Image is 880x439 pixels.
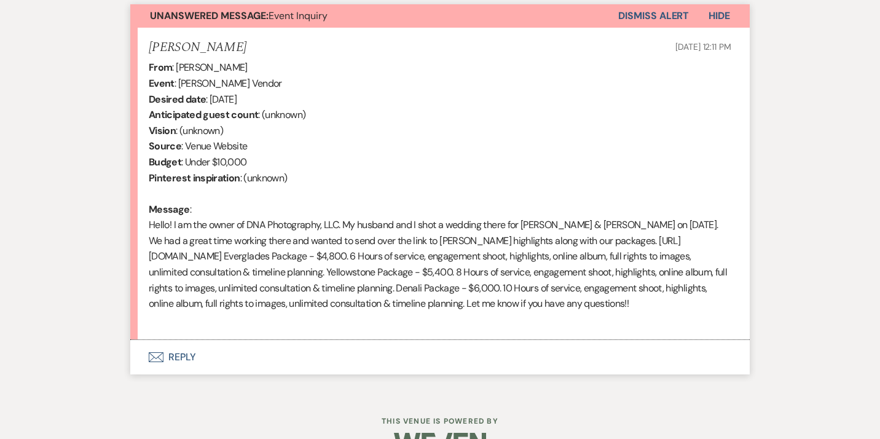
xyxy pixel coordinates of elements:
[150,9,269,22] strong: Unanswered Message:
[689,4,750,28] button: Hide
[149,203,190,216] b: Message
[149,77,175,90] b: Event
[709,9,730,22] span: Hide
[618,4,689,28] button: Dismiss Alert
[149,108,258,121] b: Anticipated guest count
[149,172,240,184] b: Pinterest inspiration
[149,124,176,137] b: Vision
[149,60,731,327] div: : [PERSON_NAME] : [PERSON_NAME] Vendor : [DATE] : (unknown) : (unknown) : Venue Website : Under $...
[149,156,181,168] b: Budget
[130,4,618,28] button: Unanswered Message:Event Inquiry
[149,61,172,74] b: From
[130,340,750,374] button: Reply
[675,41,731,52] span: [DATE] 12:11 PM
[150,9,328,22] span: Event Inquiry
[149,140,181,152] b: Source
[149,93,206,106] b: Desired date
[149,40,246,55] h5: [PERSON_NAME]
